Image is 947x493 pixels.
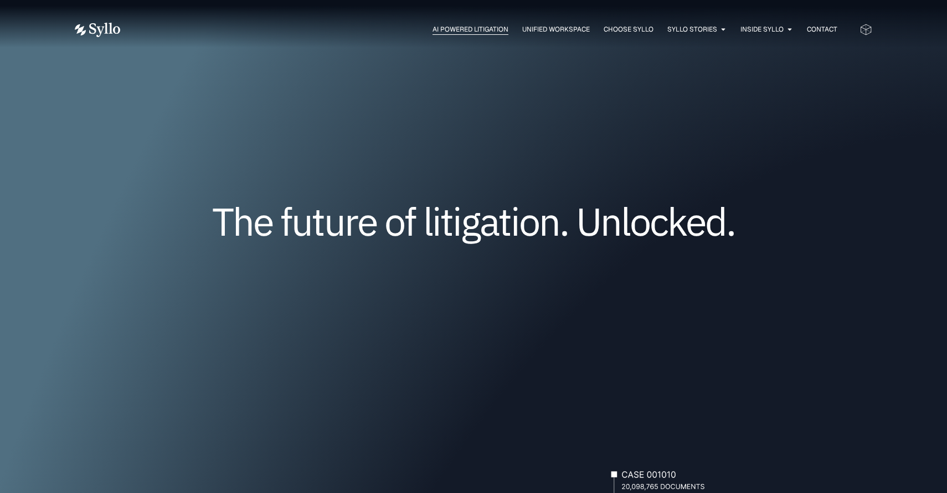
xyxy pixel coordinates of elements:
[604,24,653,34] a: Choose Syllo
[433,24,508,34] a: AI Powered Litigation
[740,24,784,34] a: Inside Syllo
[141,203,806,240] h1: The future of litigation. Unlocked.
[667,24,717,34] a: Syllo Stories
[522,24,590,34] a: Unified Workspace
[807,24,837,34] a: Contact
[142,24,837,35] div: Menu Toggle
[75,23,120,37] img: Vector
[142,24,837,35] nav: Menu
